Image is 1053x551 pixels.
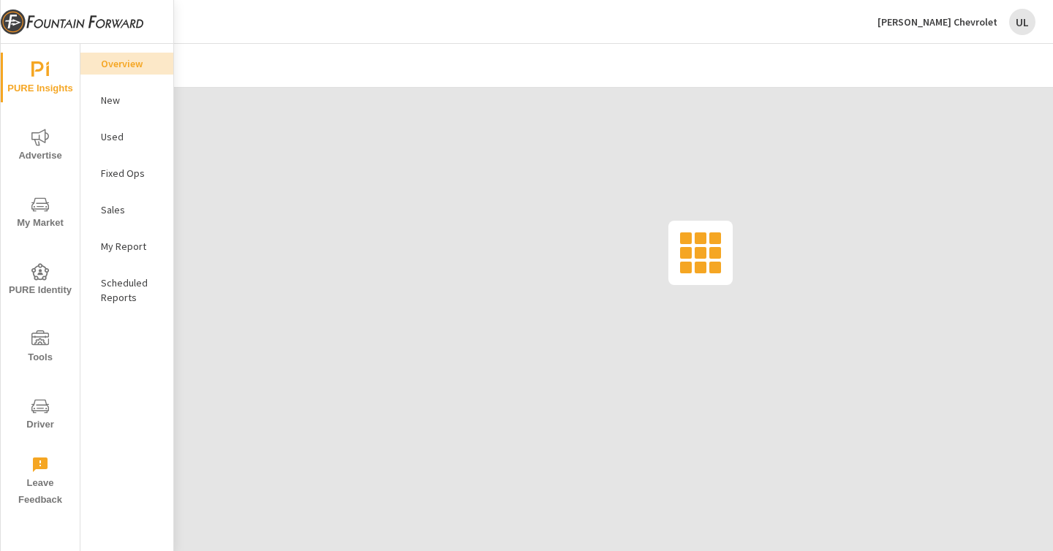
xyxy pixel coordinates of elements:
div: Overview [80,53,173,75]
p: Overview [101,56,162,71]
div: Scheduled Reports [80,272,173,308]
div: My Report [80,235,173,257]
p: Fixed Ops [101,166,162,180]
p: Scheduled Reports [101,275,162,305]
div: New [80,89,173,111]
span: Driver [5,398,75,433]
div: Fixed Ops [80,162,173,184]
span: Tools [5,330,75,366]
span: PURE Insights [5,61,75,97]
span: My Market [5,196,75,232]
p: [PERSON_NAME] Chevrolet [877,15,997,28]
div: Used [80,126,173,148]
span: Leave Feedback [5,456,75,509]
span: Advertise [5,129,75,164]
div: Sales [80,199,173,221]
p: Sales [101,202,162,217]
p: Used [101,129,162,144]
p: New [101,93,162,107]
div: nav menu [1,44,80,514]
p: My Report [101,239,162,254]
div: UL [1009,9,1035,35]
span: PURE Identity [5,263,75,299]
